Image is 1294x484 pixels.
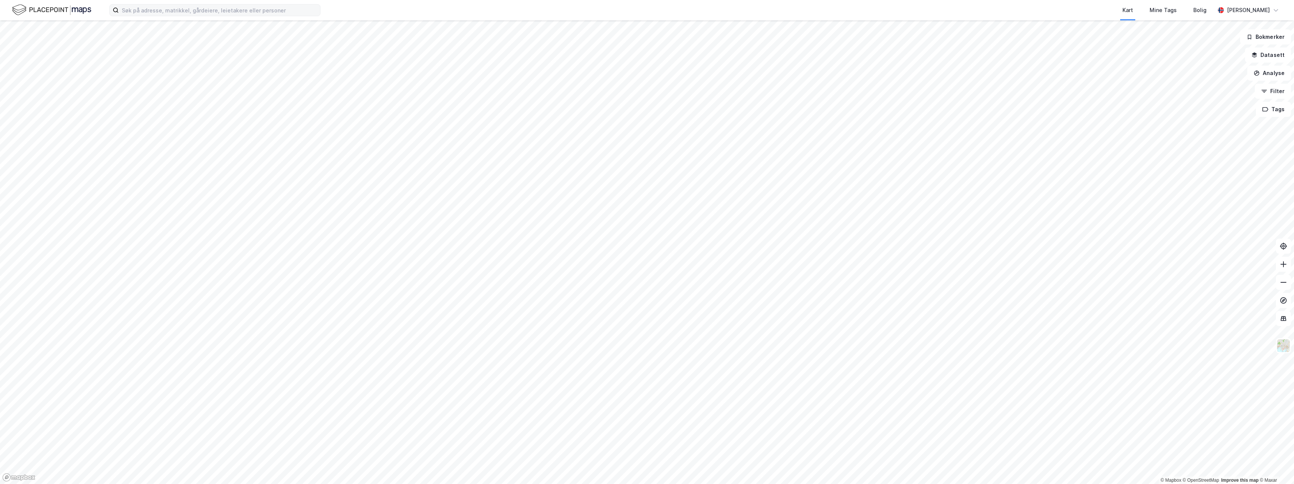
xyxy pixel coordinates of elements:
button: Datasett [1245,47,1291,63]
button: Tags [1256,102,1291,117]
a: OpenStreetMap [1183,478,1219,483]
div: Kart [1122,6,1133,15]
button: Analyse [1247,66,1291,81]
a: Improve this map [1221,478,1259,483]
div: Bolig [1193,6,1207,15]
button: Bokmerker [1240,29,1291,44]
div: [PERSON_NAME] [1227,6,1270,15]
img: Z [1276,338,1291,353]
img: logo.f888ab2527a4732fd821a326f86c7f29.svg [12,3,91,17]
button: Filter [1255,84,1291,99]
iframe: Chat Widget [1256,448,1294,484]
a: Mapbox homepage [2,473,35,482]
div: Mine Tags [1150,6,1177,15]
input: Søk på adresse, matrikkel, gårdeiere, leietakere eller personer [119,5,320,16]
div: Kontrollprogram for chat [1256,448,1294,484]
a: Mapbox [1161,478,1181,483]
